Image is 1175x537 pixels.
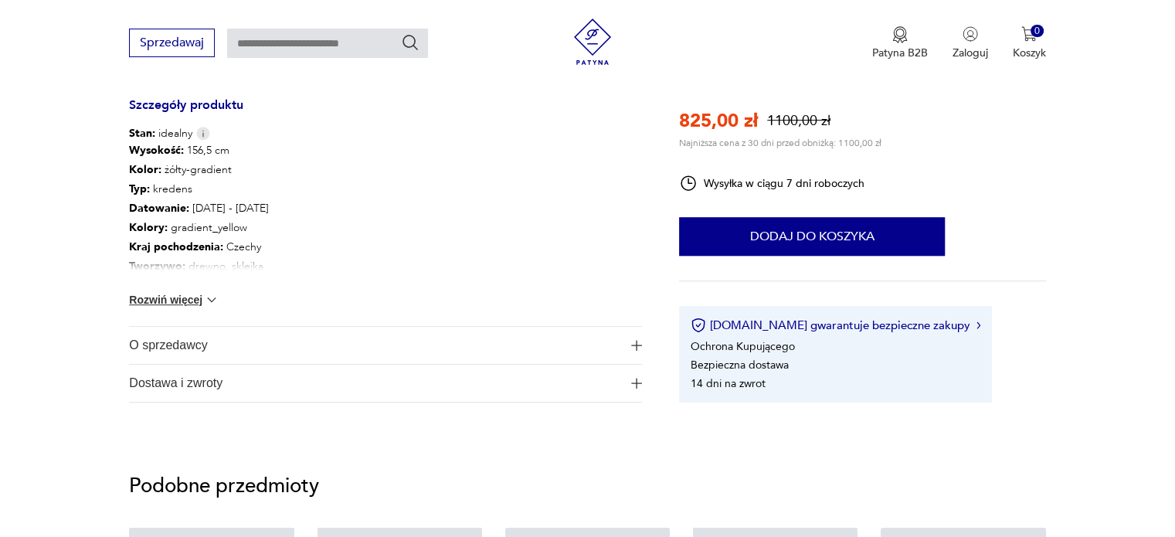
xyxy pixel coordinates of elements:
[129,365,642,402] button: Ikona plusaDostawa i zwroty
[129,182,150,196] b: Typ :
[963,26,978,42] img: Ikonka użytkownika
[872,26,928,60] button: Patyna B2B
[129,141,361,161] p: 156,5 cm
[679,137,881,149] p: Najniższa cena z 30 dni przed obniżką: 1100,00 zł
[129,162,161,177] b: Kolor:
[129,126,155,141] b: Stan:
[679,217,945,256] button: Dodaj do koszyka
[129,161,361,180] p: żółty-gradient
[196,127,210,140] img: Info icon
[679,174,864,192] div: Wysyłka w ciągu 7 dni roboczych
[129,327,642,364] button: Ikona plusaO sprzedawcy
[872,46,928,60] p: Patyna B2B
[129,39,215,49] a: Sprzedawaj
[129,292,219,308] button: Rozwiń więcej
[679,108,758,134] p: 825,00 zł
[129,180,361,199] p: kredens
[872,26,928,60] a: Ikona medaluPatyna B2B
[129,240,223,254] b: Kraj pochodzenia :
[691,339,795,354] li: Ochrona Kupującego
[892,26,908,43] img: Ikona medalu
[631,340,642,351] img: Ikona plusa
[401,33,419,52] button: Szukaj
[129,100,642,126] h3: Szczegóły produktu
[767,111,830,131] p: 1100,00 zł
[129,238,361,257] p: Czechy
[953,26,988,60] button: Zaloguj
[204,292,219,308] img: chevron down
[129,477,1045,495] p: Podobne przedmioty
[1013,46,1046,60] p: Koszyk
[976,321,981,329] img: Ikona strzałki w prawo
[129,327,620,364] span: O sprzedawcy
[953,46,988,60] p: Zaloguj
[129,126,192,141] span: idealny
[129,257,361,277] p: drewno, sklejka
[129,29,215,57] button: Sprzedawaj
[691,318,706,333] img: Ikona certyfikatu
[691,318,980,333] button: [DOMAIN_NAME] gwarantuje bezpieczne zakupy
[569,19,616,65] img: Patyna - sklep z meblami i dekoracjami vintage
[691,358,789,372] li: Bezpieczna dostawa
[129,143,184,158] b: Wysokość :
[129,220,168,235] b: Kolory :
[129,199,361,219] p: [DATE] - [DATE]
[129,201,189,216] b: Datowanie :
[129,219,361,238] p: gradient_yellow
[691,376,766,391] li: 14 dni na zwrot
[129,259,185,274] b: Tworzywo :
[1013,26,1046,60] button: 0Koszyk
[1031,25,1044,38] div: 0
[631,378,642,389] img: Ikona plusa
[129,365,620,402] span: Dostawa i zwroty
[1021,26,1037,42] img: Ikona koszyka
